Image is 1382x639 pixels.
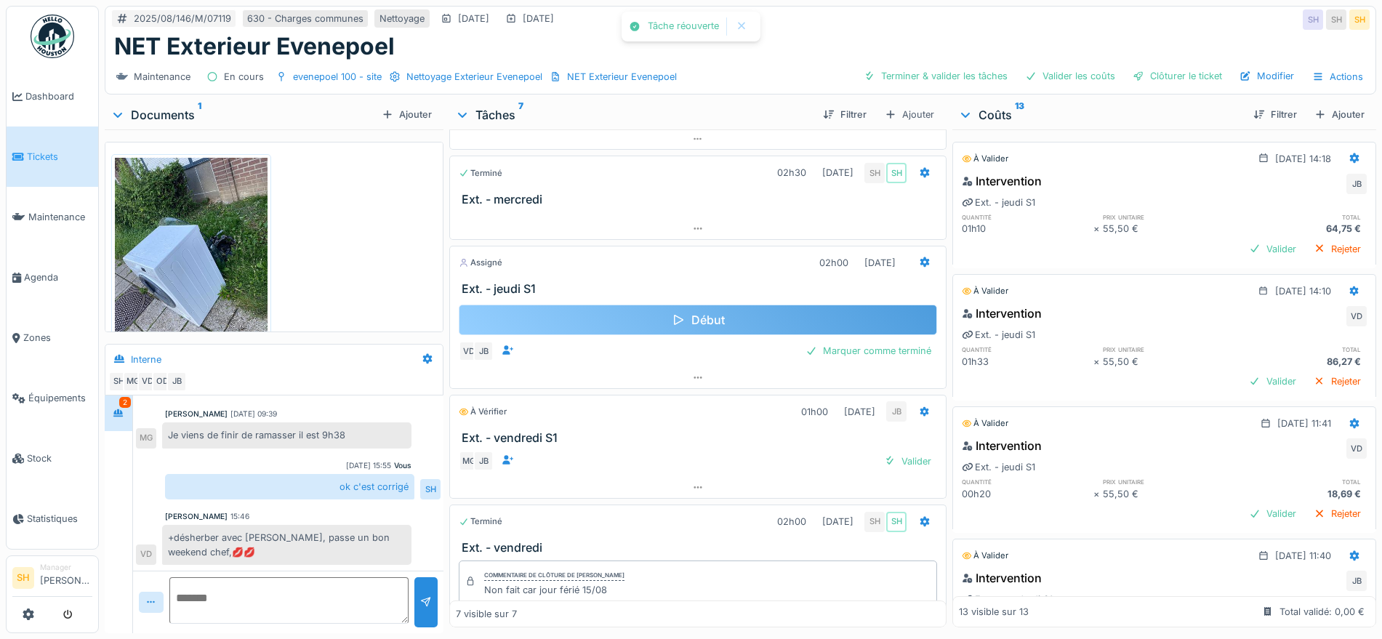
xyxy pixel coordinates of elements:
[1279,605,1365,619] div: Total validé: 0,00 €
[198,106,201,124] sup: 1
[7,368,98,428] a: Équipements
[12,567,34,589] li: SH
[1103,212,1234,222] h6: prix unitaire
[455,106,811,124] div: Tâches
[1308,371,1367,391] div: Rejeter
[459,515,502,528] div: Terminé
[1127,66,1228,86] div: Clôturer le ticket
[7,126,98,187] a: Tickets
[1303,9,1323,30] div: SH
[114,33,395,60] h1: NET Exterieur Evenepoel
[456,607,517,621] div: 7 visible sur 7
[878,104,941,125] div: Ajouter
[1248,105,1303,124] div: Filtrer
[12,562,92,597] a: SH Manager[PERSON_NAME]
[1234,66,1300,86] div: Modifier
[886,163,907,183] div: SH
[1235,355,1367,369] div: 86,27 €
[1243,371,1302,391] div: Valider
[24,270,92,284] span: Agenda
[864,163,885,183] div: SH
[166,371,187,392] div: JB
[962,550,1008,562] div: À valider
[1308,504,1367,523] div: Rejeter
[1093,355,1103,369] div: ×
[777,515,806,529] div: 02h00
[1346,571,1367,591] div: JB
[162,422,411,448] div: Je viens de finir de ramasser il est 9h38
[420,479,441,499] div: SH
[962,153,1008,165] div: À valider
[801,405,828,419] div: 01h00
[27,451,92,465] span: Stock
[1103,345,1234,354] h6: prix unitaire
[108,371,129,392] div: SH
[134,70,190,84] div: Maintenance
[1103,477,1234,486] h6: prix unitaire
[162,525,411,564] div: +désherber avec [PERSON_NAME], passe un bon weekend chef,💋💋
[864,256,896,270] div: [DATE]
[27,512,92,526] span: Statistiques
[394,460,411,471] div: Vous
[822,166,853,180] div: [DATE]
[1103,222,1234,236] div: 55,50 €
[462,431,940,445] h3: Ext. - vendredi S1
[459,341,479,361] div: VD
[7,428,98,489] a: Stock
[27,150,92,164] span: Tickets
[1326,9,1346,30] div: SH
[1235,212,1367,222] h6: total
[1275,152,1331,166] div: [DATE] 14:18
[123,371,143,392] div: MG
[31,15,74,58] img: Badge_color-CXgf-gQk.svg
[28,210,92,224] span: Maintenance
[484,583,624,597] div: Non fait car jour férié 15/08
[7,66,98,126] a: Dashboard
[23,331,92,345] span: Zones
[878,451,937,471] div: Valider
[224,70,264,84] div: En cours
[822,515,853,529] div: [DATE]
[230,409,277,419] div: [DATE] 09:39
[1243,504,1302,523] div: Valider
[959,605,1029,619] div: 13 visible sur 13
[1309,105,1370,124] div: Ajouter
[111,106,376,124] div: Documents
[962,285,1008,297] div: À valider
[1235,345,1367,354] h6: total
[25,89,92,103] span: Dashboard
[1235,477,1367,486] h6: total
[115,158,268,361] img: mwo87yw5bitocqz2xuf294w5txg9
[134,12,231,25] div: 2025/08/146/M/07119
[648,20,719,33] div: Tâche réouverte
[800,341,937,361] div: Marquer comme terminé
[136,428,156,449] div: MG
[962,172,1042,190] div: Intervention
[1015,106,1024,124] sup: 13
[1346,306,1367,326] div: VD
[1093,222,1103,236] div: ×
[379,12,425,25] div: Nettoyage
[819,256,848,270] div: 02h00
[1306,66,1370,87] div: Actions
[958,106,1242,124] div: Coûts
[567,70,677,84] div: NET Exterieur Evenepoel
[1103,355,1234,369] div: 55,50 €
[1243,239,1302,259] div: Valider
[962,305,1042,322] div: Intervention
[962,477,1093,486] h6: quantité
[165,409,228,419] div: [PERSON_NAME]
[7,489,98,549] a: Statistiques
[165,511,228,522] div: [PERSON_NAME]
[1277,417,1331,430] div: [DATE] 11:41
[1349,9,1370,30] div: SH
[137,371,158,392] div: VD
[523,12,554,25] div: [DATE]
[459,167,502,180] div: Terminé
[40,562,92,593] li: [PERSON_NAME]
[459,257,502,269] div: Assigné
[886,401,907,422] div: JB
[1346,438,1367,459] div: VD
[484,571,624,581] div: Commentaire de clôture de [PERSON_NAME]
[962,355,1093,369] div: 01h33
